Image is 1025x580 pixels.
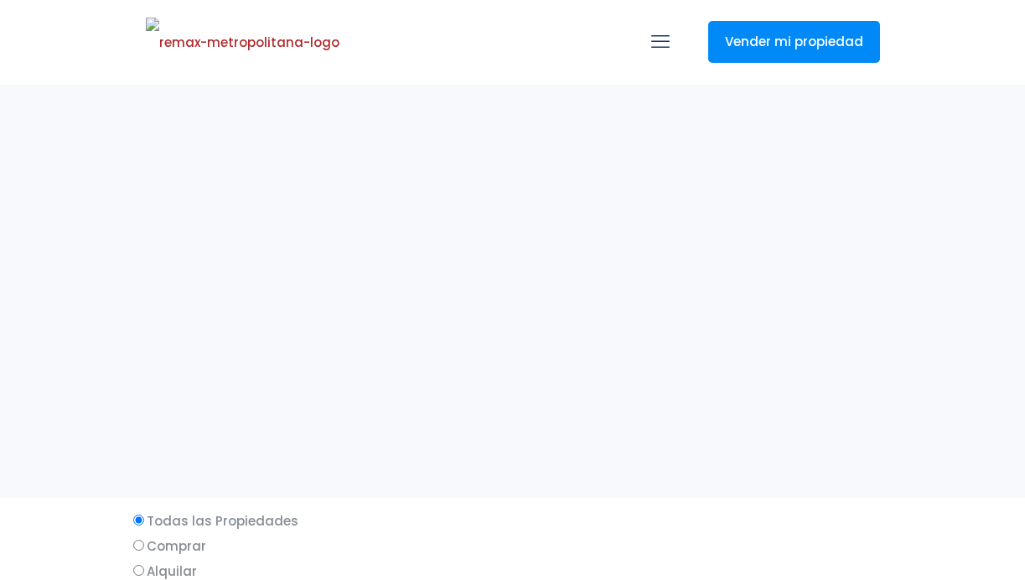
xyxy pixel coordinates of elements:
[133,565,144,576] input: Alquilar
[146,18,339,68] img: remax-metropolitana-logo
[133,515,144,526] input: Todas las Propiedades
[646,28,675,56] a: mobile menu
[129,510,897,531] label: Todas las Propiedades
[708,21,880,63] a: Vender mi propiedad
[129,536,897,557] label: Comprar
[133,540,144,551] input: Comprar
